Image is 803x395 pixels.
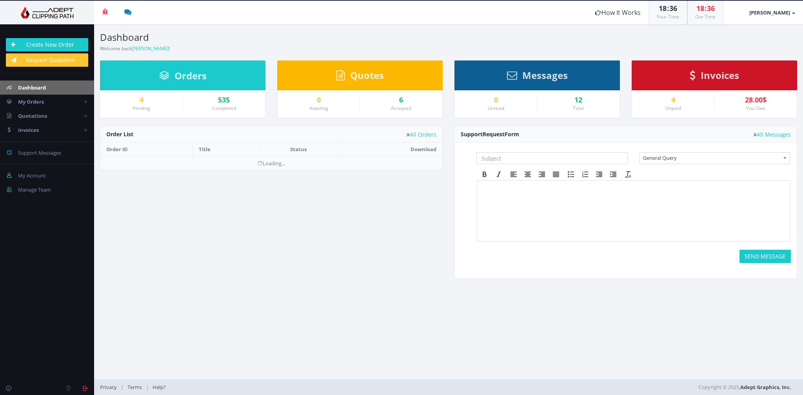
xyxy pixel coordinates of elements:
[6,7,88,18] img: Adept Graphics
[366,96,436,104] a: 6
[695,13,716,20] small: Our Time
[133,105,150,112] small: Pending
[564,169,578,179] div: Bullet list
[621,169,635,179] div: Clear formatting
[149,384,170,391] a: Help?
[350,69,384,82] span: Quotes
[507,169,521,179] div: Align left
[667,4,669,13] span: :
[643,153,779,163] span: General Query
[549,169,563,179] div: Justify
[754,132,791,137] a: All Messages
[573,105,584,112] small: Total
[6,38,88,51] a: Create New Order
[665,105,681,112] small: Unpaid
[492,169,506,179] div: Italic
[100,379,565,395] div: | |
[106,96,176,104] a: 4
[507,73,568,80] a: Messages
[461,152,472,164] img: timthumb.php
[100,143,193,156] th: Order ID
[740,384,791,391] a: Adept Graphics, Inc.
[704,4,707,13] span: :
[18,84,46,91] span: Dashboard
[701,69,739,82] span: Invoices
[724,1,803,24] a: [PERSON_NAME]
[606,169,620,179] div: Increase indent
[106,130,133,138] span: Order List
[483,130,505,138] span: Request
[259,143,338,156] th: Status
[18,112,47,119] span: Quotations
[522,69,568,82] span: Messages
[100,45,170,52] small: Welcome back !
[189,96,259,104] a: 535
[461,96,531,104] a: 0
[543,96,614,104] div: 12
[476,152,628,164] input: Subject
[100,32,443,42] h3: Dashboard
[732,5,747,20] img: timthumb.php
[659,4,667,13] span: 18
[461,130,519,138] span: Support Form
[521,169,535,179] div: Align center
[174,69,207,82] span: Orders
[132,45,169,52] a: [PERSON_NAME]
[18,98,44,105] span: My Orders
[707,4,715,13] span: 36
[478,169,492,179] div: Bold
[283,96,354,104] a: 0
[309,105,328,112] small: Awaiting
[124,384,146,391] a: Terms
[391,105,411,112] small: Accepted
[407,132,436,137] a: All Orders
[212,105,236,112] small: Completed
[657,13,679,20] small: Your Time
[193,143,259,156] th: Title
[696,4,704,13] span: 18
[18,149,61,156] span: Support Messages
[159,74,207,81] a: Orders
[6,53,88,67] a: Request Quotation
[739,250,791,263] button: SEND MESSAGE
[720,96,791,104] div: 28.00$
[698,383,791,391] span: Copyright © 2025,
[669,4,677,13] span: 36
[477,181,790,241] iframe: Rich Text Area. Press ALT-F9 for menu. Press ALT-F10 for toolbar. Press ALT-0 for help
[535,169,549,179] div: Align right
[749,9,790,16] strong: [PERSON_NAME]
[488,105,504,112] small: Unread
[100,384,121,391] a: Privacy
[336,73,384,80] a: Quotes
[592,169,606,179] div: Decrease indent
[746,105,765,112] small: You Owe
[18,186,51,193] span: Manage Team
[638,96,708,104] a: 4
[18,126,39,133] span: Invoices
[587,1,649,24] a: How It Works
[338,143,442,156] th: Download
[18,172,46,179] span: My Account
[690,73,739,80] a: Invoices
[578,169,592,179] div: Numbered list
[100,156,442,170] td: Loading...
